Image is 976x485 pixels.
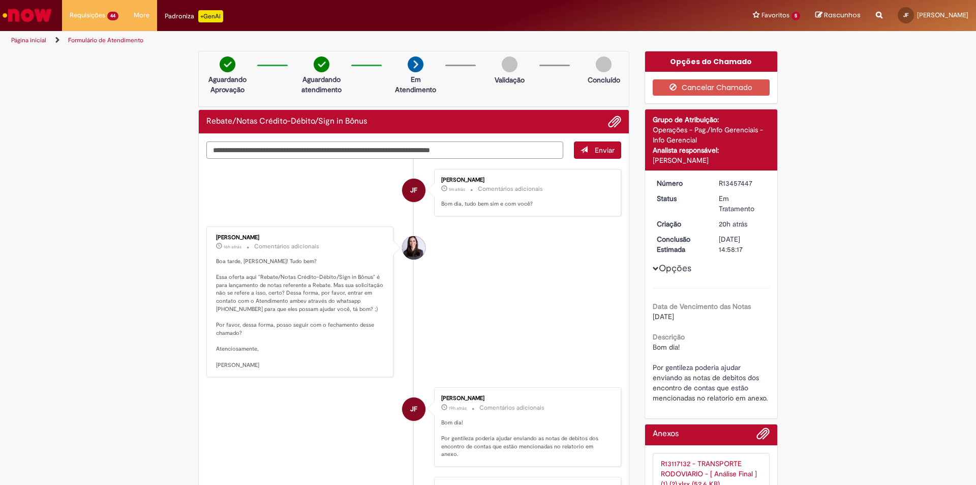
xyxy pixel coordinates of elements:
div: [PERSON_NAME] [441,395,611,402]
span: 20h atrás [719,219,747,229]
div: [PERSON_NAME] [441,177,611,183]
span: [PERSON_NAME] [917,11,968,19]
b: Data de Vencimento das Notas [653,302,751,311]
p: Em Atendimento [391,74,440,95]
span: Rascunhos [824,10,861,20]
button: Enviar [574,141,621,159]
button: Cancelar Chamado [653,79,770,96]
div: Fabiana Paula De Moraes [402,236,425,260]
div: Analista responsável: [653,145,770,155]
a: Página inicial [11,36,46,44]
p: Boa tarde, [PERSON_NAME]! Tudo bem? Essa oferta aqui "Rebate/Notas Crédito-Débito/Sign in Bônus" ... [216,258,385,369]
time: 28/08/2025 13:43:02 [449,405,467,411]
p: Bom dia, tudo bem sim e com você? [441,200,611,208]
dt: Número [649,178,712,188]
span: 16h atrás [224,244,241,250]
button: Adicionar anexos [608,115,621,128]
span: 1m atrás [449,186,465,192]
ul: Trilhas de página [8,31,643,50]
div: [DATE] 14:58:17 [719,234,766,254]
img: ServiceNow [1,5,53,25]
span: Bom dia! Por gentileza poderia ajudar enviando as notas de debitos dos encontro de contas que est... [653,343,768,403]
span: More [134,10,149,20]
b: Descrição [653,332,685,341]
h2: Anexos [653,430,679,439]
img: img-circle-grey.png [502,56,517,72]
span: JF [410,397,417,421]
p: Bom dia! Por gentileza poderia ajudar enviando as notas de debitos dos encontro de contas que est... [441,419,611,459]
span: Enviar [595,146,615,155]
span: 19h atrás [449,405,467,411]
img: img-circle-grey.png [596,56,612,72]
dt: Status [649,193,712,204]
div: Em Tratamento [719,193,766,214]
p: Concluído [588,75,620,85]
span: JF [410,178,417,203]
div: José Fillmann [402,179,425,202]
span: 44 [107,12,118,20]
div: Padroniza [165,10,223,22]
div: José Fillmann [402,397,425,421]
small: Comentários adicionais [254,242,319,251]
div: [PERSON_NAME] [653,155,770,165]
p: Aguardando Aprovação [203,74,252,95]
span: JF [903,12,908,18]
img: check-circle-green.png [220,56,235,72]
div: 28/08/2025 11:58:14 [719,219,766,229]
textarea: Digite sua mensagem aqui... [206,141,563,159]
small: Comentários adicionais [478,185,543,193]
h2: Rebate/Notas Crédito-Débito/Sign in Bônus Histórico de tíquete [206,117,367,126]
p: Validação [495,75,525,85]
div: R13457447 [719,178,766,188]
dt: Criação [649,219,712,229]
a: Formulário de Atendimento [68,36,143,44]
p: +GenAi [198,10,223,22]
span: 5 [791,12,800,20]
button: Adicionar anexos [756,427,770,445]
small: Comentários adicionais [479,404,544,412]
span: Requisições [70,10,105,20]
img: arrow-next.png [408,56,423,72]
a: Rascunhos [815,11,861,20]
span: [DATE] [653,312,674,321]
p: Aguardando atendimento [297,74,346,95]
time: 28/08/2025 16:44:30 [224,244,241,250]
time: 28/08/2025 11:58:14 [719,219,747,229]
img: check-circle-green.png [314,56,329,72]
time: 29/08/2025 08:18:42 [449,186,465,192]
div: Operações - Pag./Info Gerenciais - Info Gerencial [653,125,770,145]
div: [PERSON_NAME] [216,235,385,241]
dt: Conclusão Estimada [649,234,712,254]
span: Favoritos [761,10,789,20]
div: Grupo de Atribuição: [653,115,770,125]
div: Opções do Chamado [645,51,778,72]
